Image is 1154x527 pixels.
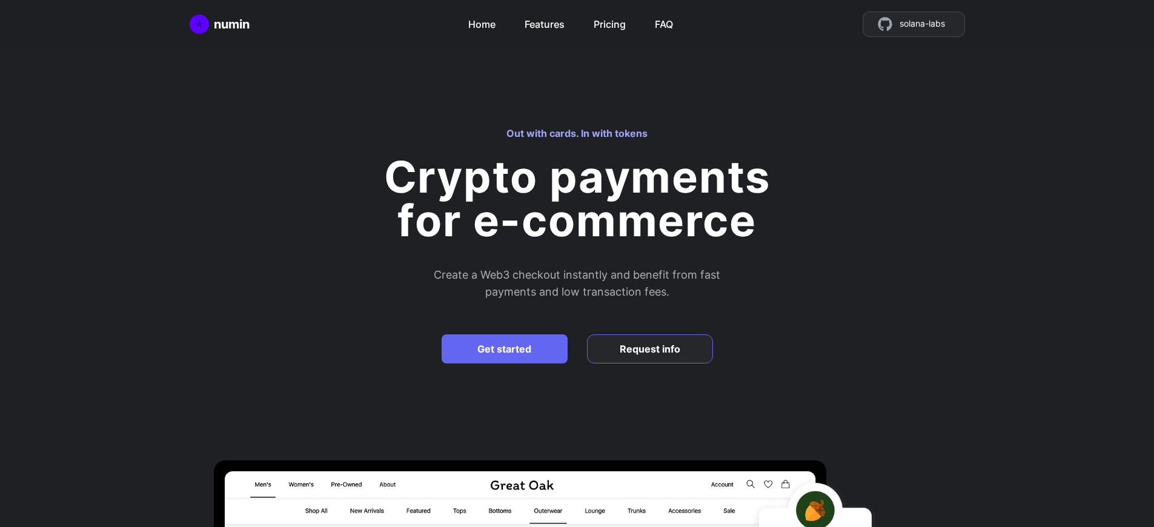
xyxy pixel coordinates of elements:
h1: Crypto payments for e-commerce [384,150,771,247]
div: numin [214,16,250,33]
a: Home [468,12,496,31]
h2: Create a Web3 checkout instantly and benefit from fast payments and low transaction fees. [305,267,850,300]
span: solana-labs [900,17,945,31]
a: Request info [587,334,713,363]
a: Get started [442,334,568,363]
a: FAQ [655,12,673,31]
a: source code [863,12,965,37]
a: Pricing [594,12,626,31]
h3: Out with cards. In with tokens [506,126,648,141]
a: Home [190,15,250,34]
a: Features [525,12,565,31]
